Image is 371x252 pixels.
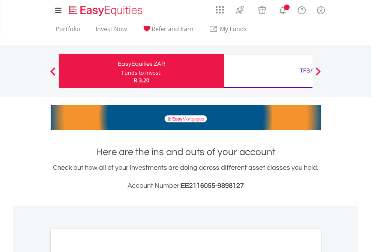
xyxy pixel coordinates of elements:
[209,24,258,34] span: My Funds
[311,2,330,18] a: My Profile
[51,181,321,191] h3: Account Number:
[152,25,194,33] span: Refer and Earn
[53,25,83,37] a: Portfolio
[51,145,321,159] h1: Here are the ins and outs of your account
[66,2,146,17] a: Home page
[93,25,130,37] a: Invest Now
[63,59,220,69] div: EasyEquities ZAR
[234,4,246,16] img: thrive-v2.svg
[256,4,268,16] img: vouchers-v2.svg
[134,77,149,84] span: R 3.20
[45,71,60,78] button: Previous
[181,182,244,189] span: EE2116055-9898127
[51,105,321,130] img: EasyMortage Promotion Banner
[67,5,146,17] img: EasyEquities_Logo.png
[51,163,321,191] div: Check out how all of your investments are doing across different asset classes you hold.
[273,2,292,17] a: Notifications
[311,71,326,78] button: Next
[216,6,224,14] img: grid-menu-icon.svg
[139,25,197,37] a: Refer and Earn
[122,69,162,77] div: Funds to invest:
[292,2,311,17] a: FAQ's and Support
[211,2,229,14] a: AppsGrid
[251,2,273,16] a: Vouchers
